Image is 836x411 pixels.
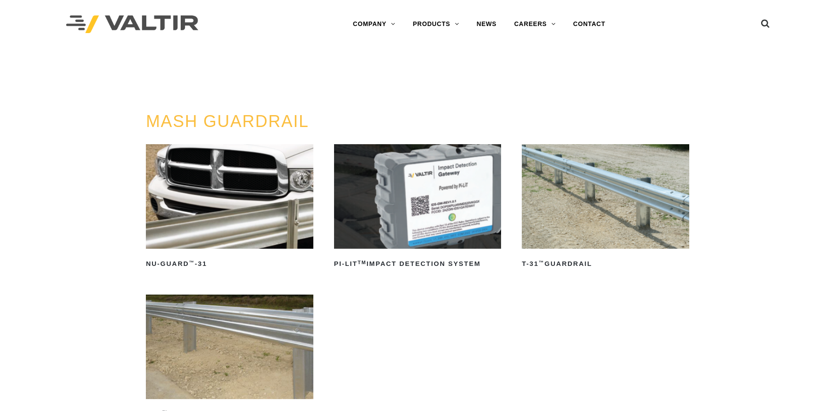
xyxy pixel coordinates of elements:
a: PI-LITTMImpact Detection System [334,144,502,271]
h2: PI-LIT Impact Detection System [334,257,502,271]
sup: ™ [539,260,544,265]
a: T-31™Guardrail [522,144,689,271]
a: NU-GUARD™-31 [146,144,313,271]
sup: ™ [189,260,195,265]
a: COMPANY [344,15,404,33]
h2: T-31 Guardrail [522,257,689,271]
a: MASH GUARDRAIL [146,112,309,131]
a: NEWS [468,15,505,33]
h2: NU-GUARD -31 [146,257,313,271]
a: CONTACT [565,15,614,33]
a: CAREERS [505,15,565,33]
sup: TM [357,260,366,265]
a: PRODUCTS [404,15,468,33]
img: Valtir [66,15,198,34]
